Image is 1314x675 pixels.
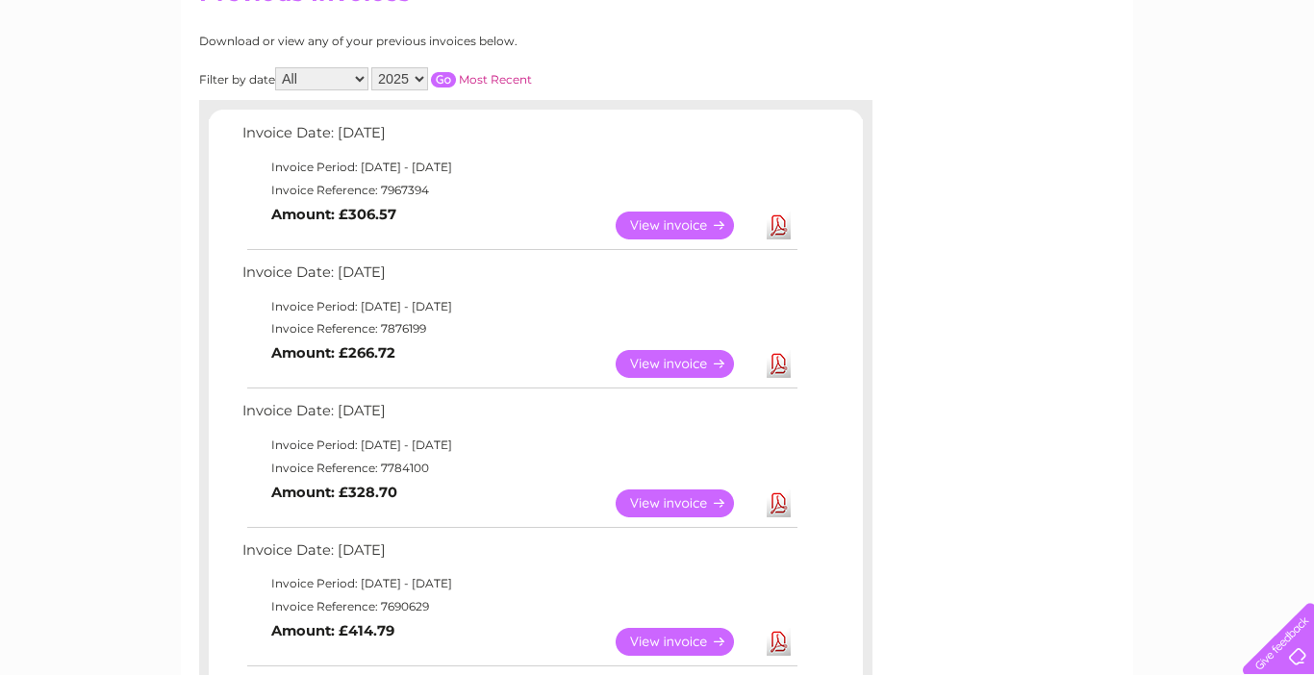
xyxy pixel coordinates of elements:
td: Invoice Period: [DATE] - [DATE] [238,295,800,318]
a: Download [767,628,791,656]
div: Filter by date [199,67,704,90]
td: Invoice Period: [DATE] - [DATE] [238,156,800,179]
a: Telecoms [1077,82,1135,96]
b: Amount: £306.57 [271,206,396,223]
td: Invoice Period: [DATE] - [DATE] [238,572,800,595]
a: 0333 014 3131 [951,10,1084,34]
td: Invoice Reference: 7690629 [238,595,800,618]
img: logo.png [46,50,144,109]
a: Download [767,489,791,517]
div: Download or view any of your previous invoices below. [199,35,704,48]
td: Invoice Reference: 7876199 [238,317,800,340]
a: View [616,212,757,239]
a: Most Recent [459,72,532,87]
a: Download [767,212,791,239]
a: Blog [1147,82,1175,96]
td: Invoice Date: [DATE] [238,537,800,573]
a: Download [767,350,791,378]
a: Water [975,82,1012,96]
td: Invoice Period: [DATE] - [DATE] [238,434,800,457]
a: View [616,628,757,656]
td: Invoice Date: [DATE] [238,120,800,156]
a: Energy [1023,82,1066,96]
div: Clear Business is a trading name of Verastar Limited (registered in [GEOGRAPHIC_DATA] No. 3667643... [204,11,1113,93]
td: Invoice Reference: 7967394 [238,179,800,202]
b: Amount: £266.72 [271,344,395,362]
b: Amount: £414.79 [271,622,394,639]
a: View [616,489,757,517]
a: Log out [1251,82,1296,96]
td: Invoice Reference: 7784100 [238,457,800,480]
a: View [616,350,757,378]
td: Invoice Date: [DATE] [238,260,800,295]
td: Invoice Date: [DATE] [238,398,800,434]
a: Contact [1186,82,1233,96]
b: Amount: £328.70 [271,484,397,501]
